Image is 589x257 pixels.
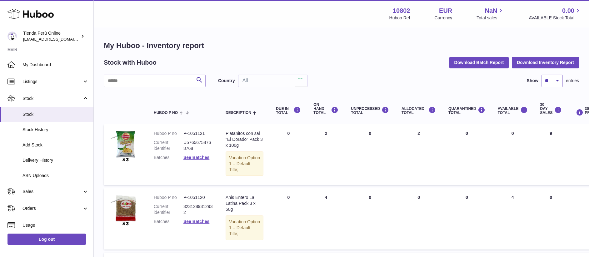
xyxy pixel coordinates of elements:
dt: Huboo P no [154,195,183,200]
span: 0 [466,195,468,200]
div: Variation: [226,151,263,176]
span: Listings [22,79,82,85]
span: Stock [22,111,89,117]
strong: EUR [439,7,452,15]
div: Huboo Ref [389,15,410,21]
span: [EMAIL_ADDRESS][DOMAIN_NAME] [23,37,92,42]
span: 0 [466,131,468,136]
div: UNPROCESSED Total [351,106,389,115]
a: 0.00 AVAILABLE Stock Total [529,7,582,21]
div: Variation: [226,215,263,240]
dt: Huboo P no [154,131,183,136]
span: Add Stock [22,142,89,148]
img: product image [110,195,141,226]
td: 0 [345,124,395,185]
button: Download Batch Report [449,57,509,68]
a: See Batches [183,155,209,160]
h2: Stock with Huboo [104,58,157,67]
td: 0 [270,188,307,249]
label: Country [218,78,235,84]
span: ASN Uploads [22,173,89,179]
div: ALLOCATED Total [402,106,436,115]
h1: My Huboo - Inventory report [104,41,579,51]
td: 2 [307,124,345,185]
span: Description [226,111,251,115]
span: Sales [22,189,82,195]
a: See Batches [183,219,209,224]
dt: Current identifier [154,140,183,151]
button: Download Inventory Report [512,57,579,68]
span: Total sales [477,15,504,21]
div: QUARANTINED Total [448,106,485,115]
span: Option 1 = Default Title; [229,155,260,172]
span: Orders [22,205,82,211]
a: Log out [7,234,86,245]
span: Delivery History [22,157,89,163]
dt: Current identifier [154,204,183,215]
span: NaN [485,7,497,15]
span: Option 1 = Default Title; [229,219,260,236]
div: DUE IN TOTAL [276,106,301,115]
dt: Batches [154,155,183,161]
span: entries [566,78,579,84]
img: product image [110,131,141,162]
img: internalAdmin-10802@internal.huboo.com [7,32,17,41]
span: Usage [22,222,89,228]
div: Currency [435,15,452,21]
td: 0 [270,124,307,185]
span: Huboo P no [154,111,178,115]
td: 0 [395,188,442,249]
div: Platanitos con sal "El Dorado" Pack 3 x 100g [226,131,263,148]
span: AVAILABLE Stock Total [529,15,582,21]
span: Stock History [22,127,89,133]
dd: P-1051121 [183,131,213,136]
td: 0 [534,188,568,249]
span: 0.00 [562,7,574,15]
td: 0 [345,188,395,249]
dt: Batches [154,219,183,225]
td: 4 [492,188,534,249]
span: My Dashboard [22,62,89,68]
dd: P-1051120 [183,195,213,200]
span: Stock [22,96,82,101]
td: 9 [534,124,568,185]
td: 2 [395,124,442,185]
a: NaN Total sales [477,7,504,21]
td: 4 [307,188,345,249]
dd: U57656758768768 [183,140,213,151]
label: Show [527,78,538,84]
div: ON HAND Total [313,103,338,115]
strong: 10802 [393,7,410,15]
div: Anis Entero La Latina Pack 3 x 50g [226,195,263,212]
div: AVAILABLE Total [498,106,528,115]
div: 30 DAY SALES [540,103,562,115]
dd: 3231289312932 [183,204,213,215]
td: 0 [492,124,534,185]
div: Tienda Perú Online [23,30,79,42]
